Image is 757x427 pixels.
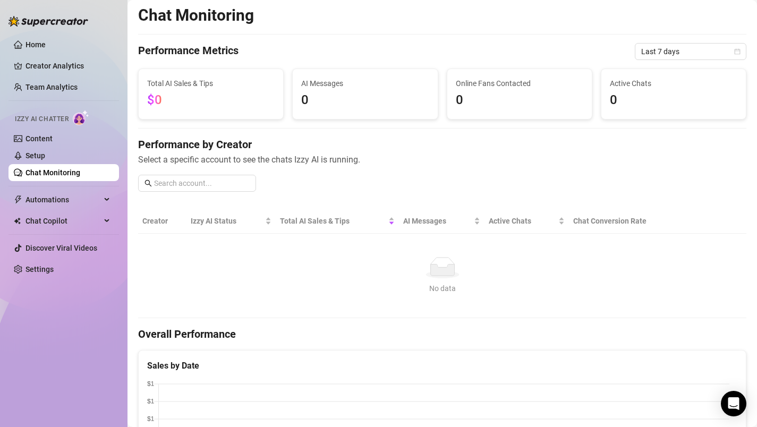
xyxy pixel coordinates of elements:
span: Izzy AI Chatter [15,114,69,124]
div: Sales by Date [147,359,737,372]
th: Total AI Sales & Tips [276,209,399,234]
span: calendar [734,48,741,55]
h4: Performance Metrics [138,43,239,60]
a: Discover Viral Videos [25,244,97,252]
div: Open Intercom Messenger [721,391,746,416]
span: Select a specific account to see the chats Izzy AI is running. [138,153,746,166]
input: Search account... [154,177,250,189]
span: AI Messages [403,215,472,227]
span: Chat Copilot [25,212,101,229]
span: Active Chats [489,215,556,227]
a: Home [25,40,46,49]
th: Creator [138,209,186,234]
div: No data [147,283,738,294]
h2: Chat Monitoring [138,5,254,25]
th: Izzy AI Status [186,209,276,234]
h4: Performance by Creator [138,137,746,152]
span: Online Fans Contacted [456,78,583,89]
th: AI Messages [399,209,484,234]
a: Chat Monitoring [25,168,80,177]
span: Last 7 days [641,44,740,59]
h4: Overall Performance [138,327,746,341]
th: Active Chats [484,209,569,234]
span: $0 [147,92,162,107]
a: Team Analytics [25,83,78,91]
a: Setup [25,151,45,160]
span: 0 [456,90,583,110]
span: Total AI Sales & Tips [147,78,275,89]
img: Chat Copilot [14,217,21,225]
span: AI Messages [301,78,429,89]
a: Settings [25,265,54,274]
span: Active Chats [610,78,737,89]
span: Automations [25,191,101,208]
span: Total AI Sales & Tips [280,215,386,227]
th: Chat Conversion Rate [569,209,685,234]
span: Izzy AI Status [191,215,263,227]
span: thunderbolt [14,195,22,204]
a: Creator Analytics [25,57,110,74]
span: 0 [610,90,737,110]
img: logo-BBDzfeDw.svg [8,16,88,27]
a: Content [25,134,53,143]
span: search [144,180,152,187]
span: 0 [301,90,429,110]
img: AI Chatter [73,110,89,125]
